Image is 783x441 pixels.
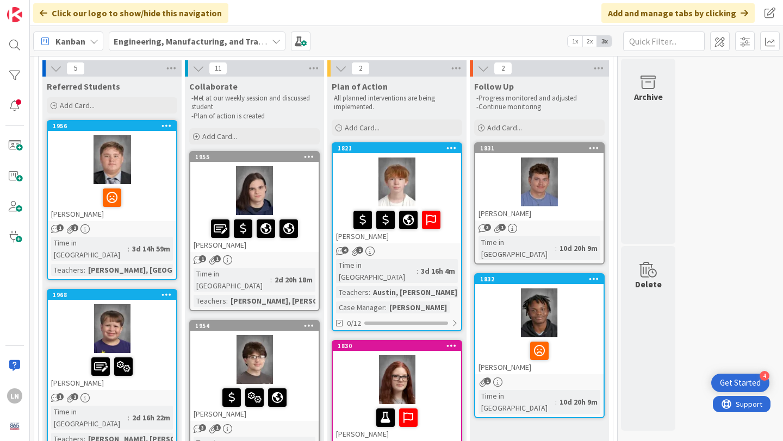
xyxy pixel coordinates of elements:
span: Add Card... [60,100,95,110]
div: 1954 [195,322,319,330]
p: -Progress monitored and adjusted [476,94,602,103]
div: 1954[PERSON_NAME] [190,321,319,421]
span: : [417,265,418,277]
span: Support [23,2,49,15]
span: 1 [499,224,506,231]
img: Visit kanbanzone.com [7,7,22,22]
div: 10d 20h 9m [557,242,600,254]
div: [PERSON_NAME] [475,206,604,220]
div: Teachers [336,286,369,298]
div: Teachers [51,264,84,276]
div: 3d 14h 59m [129,243,173,255]
div: 1956 [48,121,176,131]
div: 1956 [53,122,176,130]
div: LN [7,388,22,404]
span: : [128,243,129,255]
div: Teachers [194,295,226,307]
span: 5 [66,62,85,75]
div: Archive [634,90,663,103]
div: Click our logo to show/hide this navigation [33,3,228,23]
span: 2 [351,62,370,75]
div: 1831 [475,143,604,153]
b: Engineering, Manufacturing, and Transportation [114,36,306,47]
span: 2x [582,36,597,47]
div: [PERSON_NAME] [190,215,319,252]
span: 1 [71,393,78,400]
div: 1821[PERSON_NAME] [333,143,461,243]
span: : [270,274,272,286]
div: 1968[PERSON_NAME] [48,290,176,390]
div: 1832 [475,274,604,284]
div: 1968 [48,290,176,300]
div: Add and manage tabs by clicking [601,3,755,23]
span: Follow Up [474,81,514,92]
p: -Met at our weekly session and discussed student [191,94,318,112]
p: All planned interventions are being implemented. [334,94,460,112]
div: 3d 16h 4m [418,265,458,277]
div: 1830 [338,342,461,350]
div: [PERSON_NAME], [GEOGRAPHIC_DATA]... [85,264,232,276]
span: 2 [494,62,512,75]
div: 1955[PERSON_NAME] [190,152,319,252]
span: 0/12 [347,318,361,329]
div: 1831[PERSON_NAME] [475,143,604,220]
div: 1968 [53,291,176,299]
div: 2d 16h 22m [129,412,173,424]
span: : [84,264,85,276]
div: [PERSON_NAME] [48,353,176,390]
span: : [226,295,228,307]
div: Time in [GEOGRAPHIC_DATA] [194,268,270,292]
div: [PERSON_NAME] [190,384,319,421]
a: 1956[PERSON_NAME]Time in [GEOGRAPHIC_DATA]:3d 14h 59mTeachers:[PERSON_NAME], [GEOGRAPHIC_DATA]... [47,120,177,280]
div: [PERSON_NAME] [333,206,461,243]
span: 1 [214,424,221,431]
div: 1956[PERSON_NAME] [48,121,176,221]
span: 1 [199,255,206,262]
div: 1955 [190,152,319,162]
span: : [555,396,557,408]
div: [PERSON_NAME] [387,301,450,313]
span: Add Card... [487,123,522,133]
span: 3 [484,224,491,231]
span: 1 [71,224,78,231]
div: 10d 20h 9m [557,396,600,408]
div: Case Manager [336,301,385,313]
span: : [555,242,557,254]
a: 1955[PERSON_NAME]Time in [GEOGRAPHIC_DATA]:2d 20h 18mTeachers:[PERSON_NAME], [PERSON_NAME], We... [189,151,320,311]
div: 4 [760,371,769,381]
a: 1832[PERSON_NAME]Time in [GEOGRAPHIC_DATA]:10d 20h 9m [474,273,605,418]
span: 1x [568,36,582,47]
div: [PERSON_NAME], [PERSON_NAME], We... [228,295,373,307]
div: [PERSON_NAME] [333,404,461,441]
div: 1955 [195,153,319,161]
span: 3 [199,424,206,431]
span: : [385,301,387,313]
span: 11 [209,62,227,75]
span: Referred Students [47,81,120,92]
span: 1 [214,255,221,262]
div: 1830[PERSON_NAME] [333,341,461,441]
span: 1 [57,393,64,400]
input: Quick Filter... [623,31,705,51]
div: 1954 [190,321,319,331]
div: Delete [635,278,662,291]
div: Time in [GEOGRAPHIC_DATA] [478,236,555,260]
div: Time in [GEOGRAPHIC_DATA] [51,406,128,430]
div: Austin, [PERSON_NAME] (2... [370,286,475,298]
div: 1832[PERSON_NAME] [475,274,604,374]
span: 3x [597,36,612,47]
div: [PERSON_NAME] [48,184,176,221]
span: Collaborate [189,81,238,92]
a: 1831[PERSON_NAME]Time in [GEOGRAPHIC_DATA]:10d 20h 9m [474,142,605,264]
span: 1 [57,224,64,231]
span: Kanban [55,35,85,48]
div: 1821 [338,144,461,152]
div: 1830 [333,341,461,351]
span: 1 [356,247,363,254]
div: [PERSON_NAME] [475,337,604,374]
div: Time in [GEOGRAPHIC_DATA] [478,390,555,414]
span: Add Card... [345,123,380,133]
span: Add Card... [202,131,237,141]
div: Time in [GEOGRAPHIC_DATA] [51,237,128,261]
span: 4 [341,247,349,254]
